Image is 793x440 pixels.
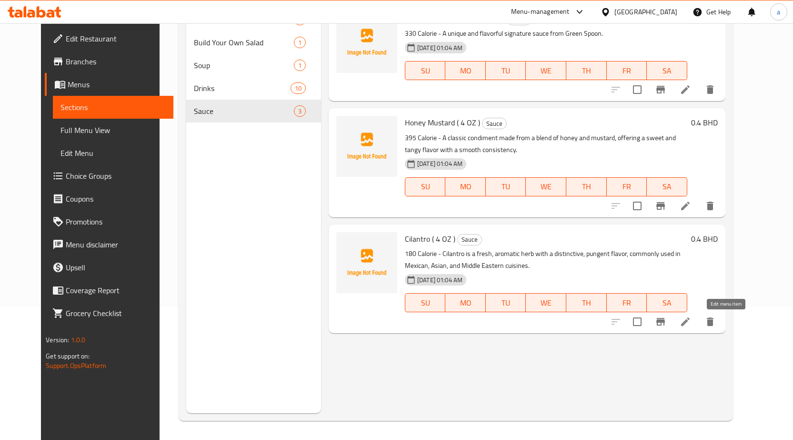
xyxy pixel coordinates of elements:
button: WE [526,293,566,312]
span: [DATE] 01:04 AM [413,43,466,52]
h6: 0.4 BHD [691,12,718,25]
span: MO [449,180,482,194]
span: Cilantro ( 4 OZ ) [405,232,455,246]
span: TU [490,180,522,194]
span: Grocery Checklist [66,307,166,319]
span: 1 [294,38,305,47]
span: WE [530,64,562,78]
span: [DATE] 01:04 AM [413,276,466,285]
button: delete [699,78,722,101]
button: SU [405,293,445,312]
a: Sections [53,96,173,119]
span: a [777,7,780,17]
span: Select to update [627,196,647,216]
p: 180 Calorie - Cilantro is a fresh, aromatic herb with a distinctive, pungent flavor, commonly use... [405,248,687,272]
a: Grocery Checklist [45,302,173,325]
span: FR [611,296,643,310]
span: TH [570,296,603,310]
span: SA [651,64,683,78]
span: Select to update [627,312,647,332]
a: Edit Restaurant [45,27,173,50]
span: WE [530,180,562,194]
span: SU [409,64,442,78]
a: Coverage Report [45,279,173,302]
a: Support.OpsPlatform [46,359,106,372]
span: Sauce [458,234,482,245]
button: TU [486,293,526,312]
span: TU [490,64,522,78]
span: Drinks [194,82,291,94]
span: Menu disclaimer [66,239,166,250]
nav: Menu sections [186,4,321,126]
a: Edit menu item [680,84,691,95]
span: TU [490,296,522,310]
span: Get support on: [46,350,90,362]
a: Menus [45,73,173,96]
button: Branch-specific-item [649,310,672,333]
div: items [294,60,306,71]
img: Green Spoon Signature ( 4 OZ ) [336,12,397,73]
span: SU [409,180,442,194]
a: Edit menu item [680,200,691,212]
a: Menu disclaimer [45,233,173,256]
div: Menu-management [511,6,570,18]
span: SA [651,180,683,194]
span: Full Menu View [60,124,166,136]
button: WE [526,61,566,80]
span: 10 [291,84,305,93]
button: SA [647,293,687,312]
button: FR [607,61,647,80]
a: Full Menu View [53,119,173,142]
span: Sections [60,102,166,113]
span: Sauce [194,105,294,117]
h6: 0.4 BHD [691,116,718,129]
span: SU [409,296,442,310]
span: Menus [68,79,166,90]
span: Soup [194,60,294,71]
a: Edit Menu [53,142,173,164]
button: TU [486,177,526,196]
button: MO [445,177,486,196]
button: delete [699,310,722,333]
span: Promotions [66,216,166,227]
span: 1 [294,61,305,70]
button: Branch-specific-item [649,194,672,217]
button: TH [566,293,607,312]
span: Sauce [482,118,506,129]
button: WE [526,177,566,196]
p: 330 Calorie - A unique and flavorful signature sauce from Green Spoon. [405,28,687,40]
span: SA [651,296,683,310]
button: delete [699,194,722,217]
button: SU [405,177,445,196]
span: Version: [46,334,69,346]
span: 3 [294,107,305,116]
span: Choice Groups [66,170,166,182]
span: MO [449,296,482,310]
a: Branches [45,50,173,73]
div: [GEOGRAPHIC_DATA] [614,7,677,17]
button: SU [405,61,445,80]
span: Upsell [66,262,166,273]
span: Coverage Report [66,285,166,296]
img: Cilantro ( 4 OZ ) [336,232,397,293]
img: Honey Mustard ( 4 OZ ) [336,116,397,177]
span: Build Your Own Salad [194,37,294,48]
span: Honey Mustard ( 4 OZ ) [405,115,480,130]
a: Promotions [45,210,173,233]
a: Coupons [45,187,173,210]
span: FR [611,180,643,194]
button: MO [445,293,486,312]
a: Upsell [45,256,173,279]
p: 395 Calorie - A classic condiment made from a blend of honey and mustard, offering a sweet and ta... [405,132,687,156]
button: TH [566,61,607,80]
a: Choice Groups [45,164,173,187]
div: Drinks10 [186,77,321,100]
button: FR [607,293,647,312]
span: Edit Restaurant [66,33,166,44]
div: Soup1 [186,54,321,77]
div: Sauce3 [186,100,321,123]
button: TH [566,177,607,196]
button: SA [647,61,687,80]
span: TH [570,64,603,78]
